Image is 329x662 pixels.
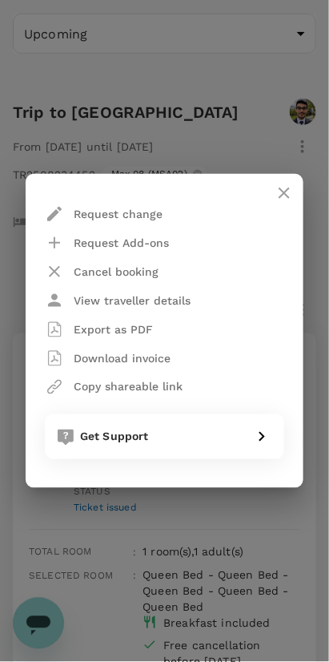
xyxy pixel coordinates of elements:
p: Copy shareable link [74,379,183,395]
p: Request Add-ons [74,235,169,251]
button: Copy shareable link [45,373,183,402]
button: close [265,174,303,212]
span: Get Support [80,430,149,443]
p: Cancel booking [74,264,158,280]
p: Download invoice [74,350,171,366]
p: View traveller details [74,293,191,309]
button: Request Add-ons [45,228,169,257]
p: Request change [74,206,162,222]
button: Cancel booking [45,257,158,286]
button: Download invoice [45,344,171,373]
button: Export as PDF [45,315,153,344]
button: Request change [45,200,162,228]
button: View traveller details [45,286,191,315]
p: Export as PDF [74,321,153,337]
